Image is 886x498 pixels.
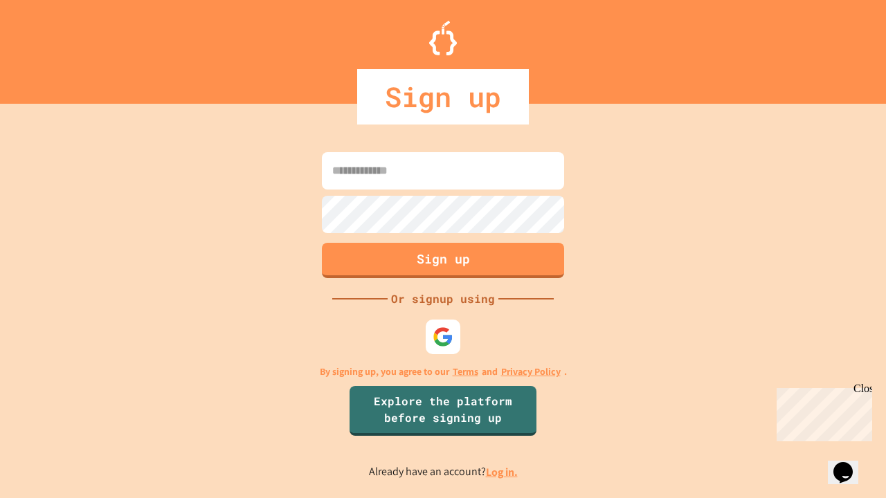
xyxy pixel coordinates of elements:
[357,69,529,124] div: Sign up
[828,443,872,484] iframe: chat widget
[350,386,536,436] a: Explore the platform before signing up
[433,326,453,347] img: google-icon.svg
[429,21,457,55] img: Logo.svg
[501,365,561,379] a: Privacy Policy
[369,463,518,481] p: Already have an account?
[486,465,518,479] a: Log in.
[388,290,498,307] div: Or signup using
[6,6,96,88] div: Chat with us now!Close
[322,243,564,278] button: Sign up
[771,382,872,441] iframe: chat widget
[320,365,567,379] p: By signing up, you agree to our and .
[453,365,478,379] a: Terms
